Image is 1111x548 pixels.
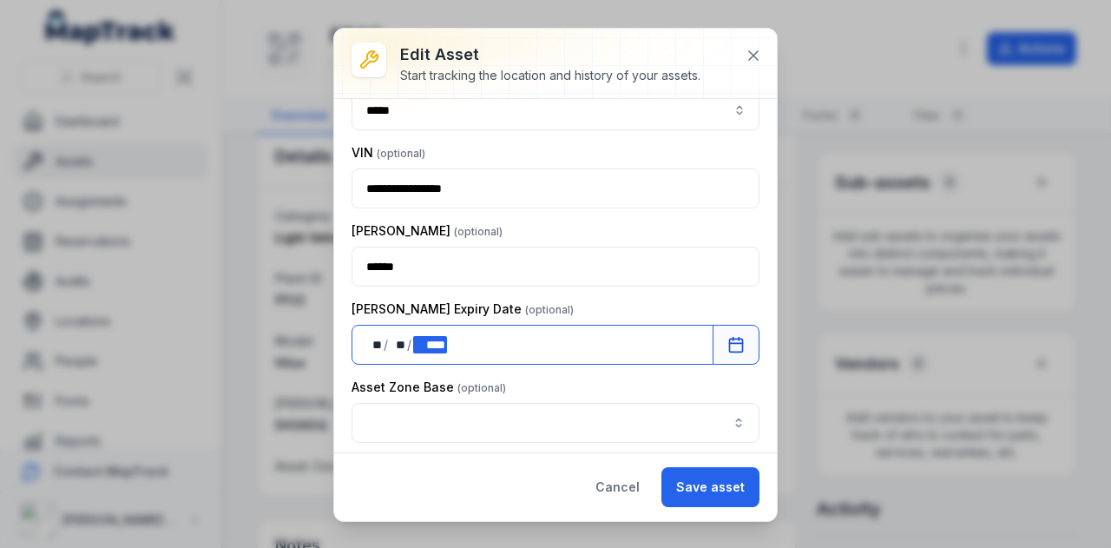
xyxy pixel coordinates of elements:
div: year, [413,336,446,353]
button: Cancel [581,467,654,507]
input: asset-edit:cf[7b2ad715-4ce1-4afd-baaf-5d2b22496a4d]-label [352,90,759,130]
div: day, [366,336,384,353]
label: Asset Zone Base [352,379,506,396]
div: Start tracking the location and history of your assets. [400,67,700,84]
button: Calendar [713,325,759,365]
label: [PERSON_NAME] Expiry Date [352,300,574,318]
div: / [407,336,413,353]
div: / [384,336,390,353]
button: Save asset [661,467,759,507]
label: VIN [352,144,425,162]
label: [PERSON_NAME] [352,222,503,240]
h3: Edit asset [400,43,700,67]
div: month, [390,336,407,353]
